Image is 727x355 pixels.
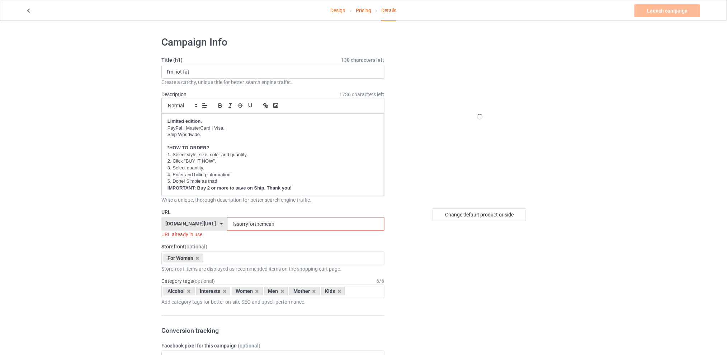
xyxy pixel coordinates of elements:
[185,244,207,249] span: (optional)
[164,287,195,295] div: Alcohol
[161,342,384,349] label: Facebook pixel for this campaign
[193,278,215,284] span: (optional)
[161,209,384,216] label: URL
[356,0,371,20] a: Pricing
[161,36,384,49] h1: Campaign Info
[331,0,346,20] a: Design
[433,208,526,221] div: Change default product or side
[161,92,187,97] label: Description
[161,265,384,272] div: Storefront items are displayed as recommended items on the shopping cart page.
[161,196,384,204] div: Write a unique, thorough description for better search engine traffic.
[377,277,384,285] div: 6 / 6
[167,125,378,132] p: PayPal | MasterCard | Visa.
[167,145,209,150] strong: *HOW TO ORDER?
[161,79,384,86] div: Create a catchy, unique title for better search engine traffic.
[164,254,203,262] div: For Women
[340,91,384,98] span: 1736 characters left
[264,287,288,295] div: Men
[161,56,384,64] label: Title (h1)
[341,56,384,64] span: 138 characters left
[381,0,396,21] div: Details
[167,178,378,185] p: 5. Done! Simple as that!
[161,231,384,238] div: URL already in use
[166,221,216,226] div: [DOMAIN_NAME][URL]
[167,118,202,124] strong: Limited edition.
[321,287,345,295] div: Kids
[161,277,215,285] label: Category tags
[167,151,378,158] p: 1. Select style, size, color and quantity.
[167,185,292,191] strong: IMPORTANT: Buy 2 or more to save on Ship. Thank you!
[167,131,378,138] p: Ship Worldwide.
[167,158,378,165] p: 2. Click "BUY IT NOW".
[196,287,231,295] div: Interests
[161,326,384,335] h3: Conversion tracking
[167,165,378,172] p: 3. Select quantity.
[161,243,384,250] label: Storefront
[289,287,320,295] div: Mother
[167,172,378,178] p: 4. Enter and billing information.
[232,287,263,295] div: Women
[238,343,260,349] span: (optional)
[161,298,384,305] div: Add category tags for better on-site SEO and upsell performance.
